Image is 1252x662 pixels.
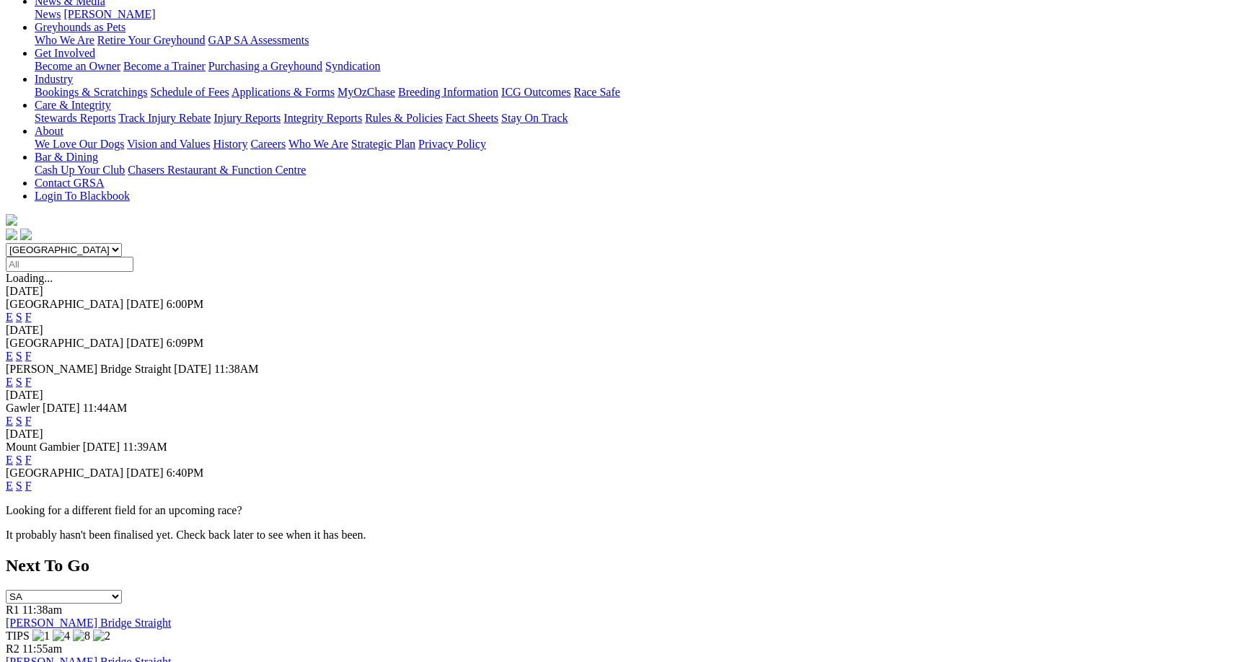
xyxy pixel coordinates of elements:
div: [DATE] [6,285,1246,298]
a: Schedule of Fees [150,86,229,98]
a: F [25,480,32,492]
span: [DATE] [126,467,164,479]
a: [PERSON_NAME] Bridge Straight [6,617,171,629]
span: 11:38AM [214,363,259,375]
a: Rules & Policies [365,112,443,124]
img: 1 [32,630,50,643]
a: ICG Outcomes [501,86,570,98]
a: Stewards Reports [35,112,115,124]
span: [GEOGRAPHIC_DATA] [6,337,123,349]
a: S [16,350,22,362]
span: Mount Gambier [6,441,80,453]
div: Greyhounds as Pets [35,34,1246,47]
span: 6:00PM [167,298,204,310]
span: [GEOGRAPHIC_DATA] [6,298,123,310]
a: Bar & Dining [35,151,98,163]
div: Care & Integrity [35,112,1246,125]
img: 2 [93,630,110,643]
a: S [16,376,22,388]
a: E [6,350,13,362]
a: Care & Integrity [35,99,111,111]
a: E [6,415,13,427]
a: Greyhounds as Pets [35,21,125,33]
a: S [16,311,22,323]
a: MyOzChase [338,86,395,98]
span: [DATE] [126,298,164,310]
img: twitter.svg [20,229,32,240]
a: F [25,454,32,466]
img: logo-grsa-white.png [6,214,17,226]
span: Gawler [6,402,40,414]
a: S [16,415,22,427]
a: Fact Sheets [446,112,498,124]
span: [DATE] [174,363,211,375]
a: E [6,376,13,388]
a: Careers [250,138,286,150]
input: Select date [6,257,133,272]
img: facebook.svg [6,229,17,240]
a: Bookings & Scratchings [35,86,147,98]
div: Industry [35,86,1246,99]
span: [PERSON_NAME] Bridge Straight [6,363,171,375]
a: We Love Our Dogs [35,138,124,150]
a: Syndication [325,60,380,72]
a: Race Safe [573,86,620,98]
span: 6:09PM [167,337,204,349]
a: S [16,454,22,466]
div: [DATE] [6,428,1246,441]
a: Vision and Values [127,138,210,150]
a: S [16,480,22,492]
a: Who We Are [35,34,94,46]
a: E [6,454,13,466]
span: [GEOGRAPHIC_DATA] [6,467,123,479]
a: Applications & Forms [232,86,335,98]
a: F [25,415,32,427]
span: 11:44AM [83,402,128,414]
a: News [35,8,61,20]
a: F [25,376,32,388]
a: Stay On Track [501,112,568,124]
a: E [6,480,13,492]
a: GAP SA Assessments [208,34,309,46]
a: Retire Your Greyhound [97,34,206,46]
span: R2 [6,643,19,655]
a: History [213,138,247,150]
img: 8 [73,630,90,643]
a: Become an Owner [35,60,120,72]
a: Track Injury Rebate [118,112,211,124]
a: Login To Blackbook [35,190,130,202]
a: Strategic Plan [351,138,415,150]
span: 6:40PM [167,467,204,479]
span: 11:38am [22,604,62,616]
div: [DATE] [6,324,1246,337]
div: [DATE] [6,389,1246,402]
a: Chasers Restaurant & Function Centre [128,164,306,176]
a: E [6,311,13,323]
a: Get Involved [35,47,95,59]
a: Privacy Policy [418,138,486,150]
a: F [25,350,32,362]
span: [DATE] [126,337,164,349]
p: Looking for a different field for an upcoming race? [6,504,1246,517]
div: Bar & Dining [35,164,1246,177]
a: Industry [35,73,73,85]
a: F [25,311,32,323]
a: Breeding Information [398,86,498,98]
a: Who We Are [288,138,348,150]
a: Contact GRSA [35,177,104,189]
a: Become a Trainer [123,60,206,72]
div: About [35,138,1246,151]
span: 11:39AM [123,441,167,453]
partial: It probably hasn't been finalised yet. Check back later to see when it has been. [6,529,366,541]
img: 4 [53,630,70,643]
span: R1 [6,604,19,616]
a: Cash Up Your Club [35,164,125,176]
a: Injury Reports [213,112,281,124]
div: Get Involved [35,60,1246,73]
a: About [35,125,63,137]
div: News & Media [35,8,1246,21]
a: [PERSON_NAME] [63,8,155,20]
span: [DATE] [83,441,120,453]
span: 11:55am [22,643,62,655]
a: Integrity Reports [283,112,362,124]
